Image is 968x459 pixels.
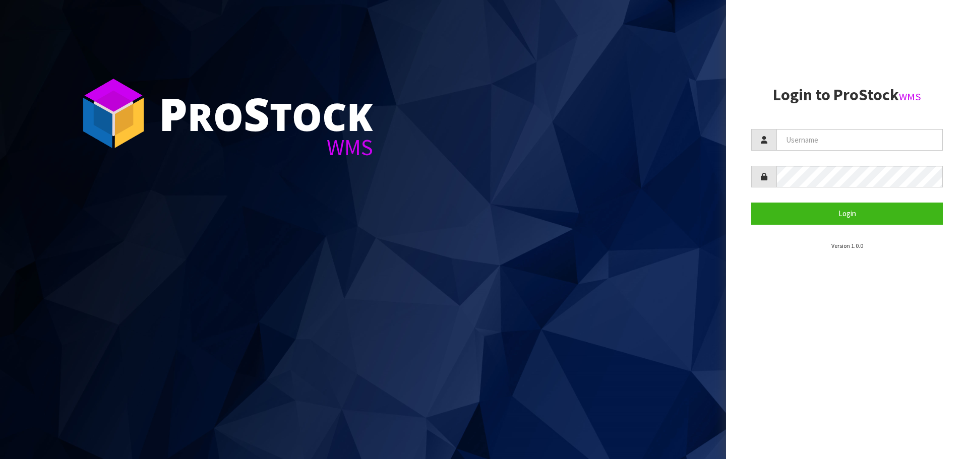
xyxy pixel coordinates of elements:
[76,76,151,151] img: ProStock Cube
[244,83,270,144] span: S
[776,129,943,151] input: Username
[831,242,863,249] small: Version 1.0.0
[159,136,373,159] div: WMS
[751,86,943,104] h2: Login to ProStock
[751,203,943,224] button: Login
[159,83,188,144] span: P
[159,91,373,136] div: ro tock
[899,90,921,103] small: WMS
